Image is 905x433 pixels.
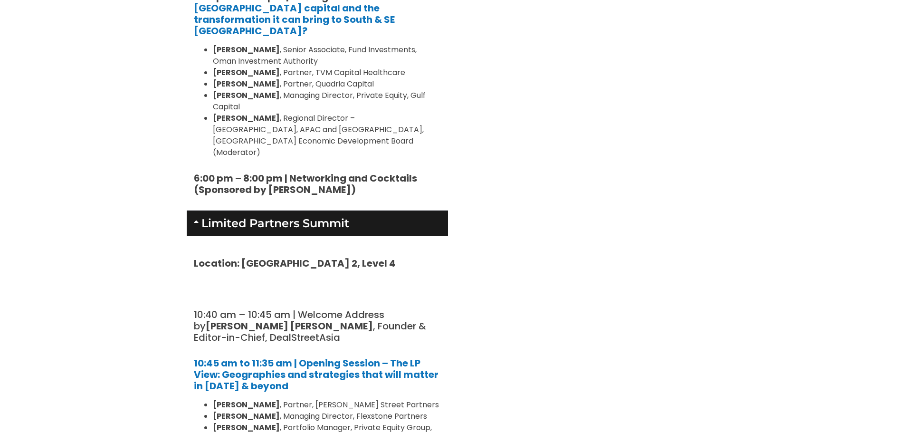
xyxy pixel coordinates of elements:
[213,411,441,422] li: , Managing Director, Flexstone Partners
[194,172,417,196] strong: 6:00 pm – 8:00 pm | Networking and Cocktails (Sponsored by [PERSON_NAME])
[213,44,280,55] strong: [PERSON_NAME]
[213,422,280,433] strong: [PERSON_NAME]
[213,113,441,158] li: , Regional Director – [GEOGRAPHIC_DATA], APAC and [GEOGRAPHIC_DATA], [GEOGRAPHIC_DATA] Economic D...
[194,257,396,270] strong: Location: [GEOGRAPHIC_DATA] 2, Level 4
[213,113,280,124] strong: [PERSON_NAME]
[213,399,280,410] strong: [PERSON_NAME]
[194,309,441,343] h5: 10:40 am – 10:45 am | Welcome Address by , Founder & Editor-in-Chief, DealStreetAsia
[213,90,441,113] li: , Managing Director, Private Equity, Gulf Capital
[194,356,438,393] a: 10:45 am to 11:35 am | Opening Session – The LP View: Geographies and strategies that will matter...
[213,399,441,411] li: , Partner, [PERSON_NAME] Street Partners
[213,411,280,422] strong: [PERSON_NAME]
[194,1,395,38] a: [GEOGRAPHIC_DATA] capital and the transformation it can bring to South & SE [GEOGRAPHIC_DATA]?
[213,44,441,67] li: , Senior Associate, Fund Investments, Oman Investment Authority
[201,216,349,230] a: Limited Partners Summit
[213,78,280,89] strong: [PERSON_NAME]
[213,67,280,78] strong: [PERSON_NAME]
[206,319,373,333] strong: [PERSON_NAME] [PERSON_NAME]
[213,90,280,101] strong: [PERSON_NAME]
[213,78,441,90] li: , Partner, Quadria Capital
[213,67,441,78] li: , Partner, TVM Capital Healthcare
